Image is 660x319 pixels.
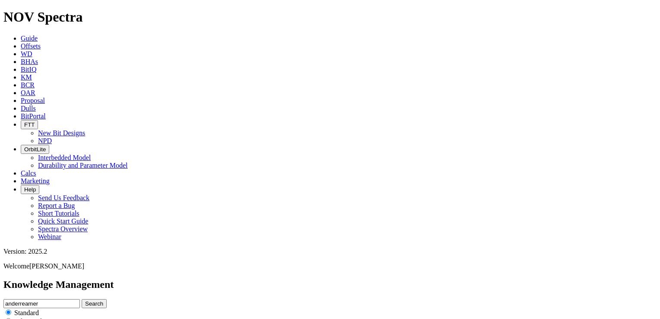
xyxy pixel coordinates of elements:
h1: NOV Spectra [3,9,657,25]
span: FTT [24,121,35,128]
span: Standard [14,309,39,316]
a: Quick Start Guide [38,217,88,225]
button: Help [21,185,39,194]
a: New Bit Designs [38,129,85,137]
a: NPD [38,137,52,144]
p: Welcome [3,262,657,270]
a: Report a Bug [38,202,75,209]
div: Version: 2025.2 [3,248,657,255]
a: Offsets [21,42,41,50]
span: Help [24,186,36,193]
button: FTT [21,120,38,129]
a: Guide [21,35,38,42]
a: BCR [21,81,35,89]
a: Marketing [21,177,50,185]
a: BitIQ [21,66,36,73]
h2: Knowledge Management [3,279,657,290]
a: Short Tutorials [38,210,79,217]
a: BHAs [21,58,38,65]
a: Durability and Parameter Model [38,162,128,169]
button: Search [82,299,107,308]
a: Send Us Feedback [38,194,89,201]
a: KM [21,73,32,81]
input: e.g. Smoothsteer Record [3,299,80,308]
button: OrbitLite [21,145,49,154]
a: Dulls [21,105,36,112]
a: BitPortal [21,112,46,120]
a: Proposal [21,97,45,104]
a: Calcs [21,169,36,177]
a: Spectra Overview [38,225,88,233]
a: OAR [21,89,35,96]
a: WD [21,50,32,57]
a: Webinar [38,233,61,240]
a: Interbedded Model [38,154,91,161]
span: [PERSON_NAME] [29,262,84,270]
span: OrbitLite [24,146,46,153]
